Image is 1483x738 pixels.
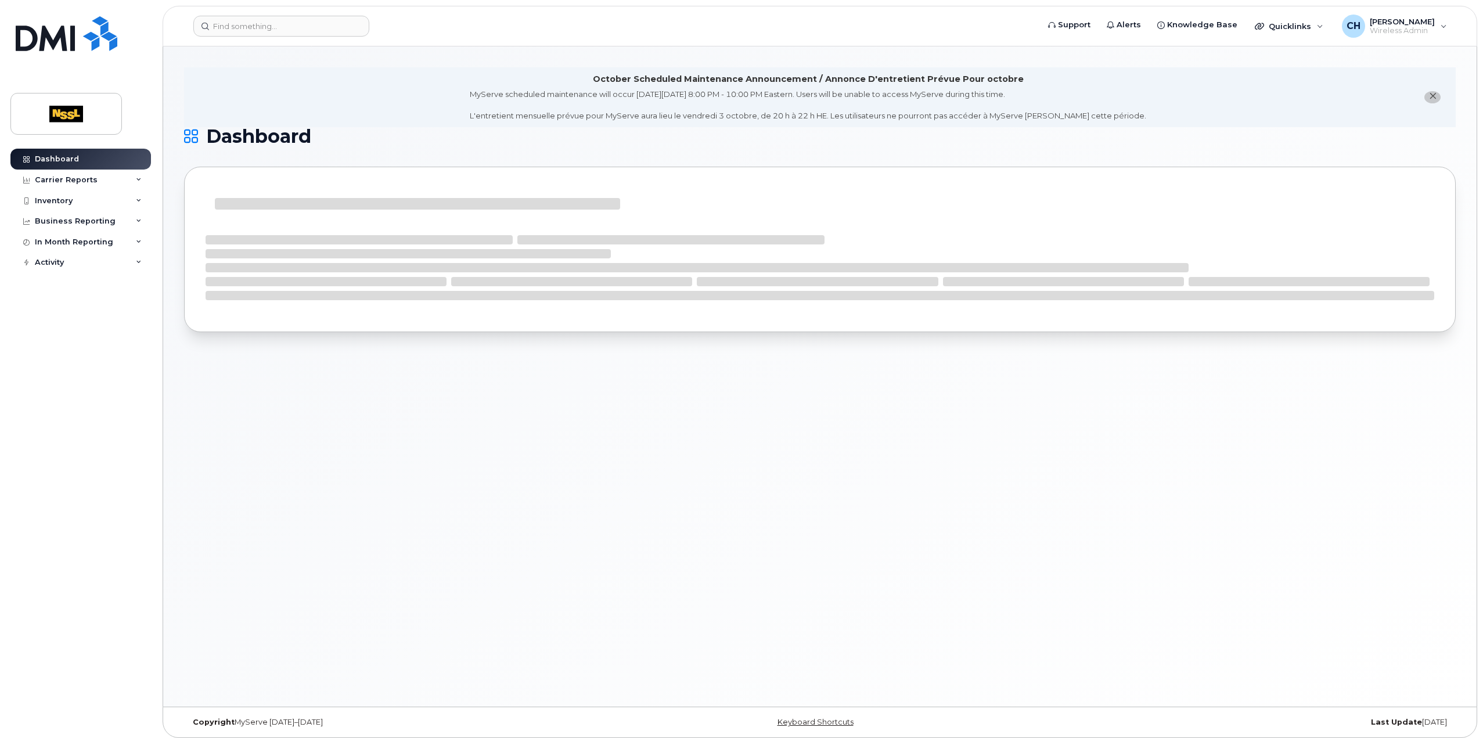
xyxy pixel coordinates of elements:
[193,718,235,726] strong: Copyright
[1424,91,1441,103] button: close notification
[1371,718,1422,726] strong: Last Update
[1032,718,1456,727] div: [DATE]
[470,89,1146,121] div: MyServe scheduled maintenance will occur [DATE][DATE] 8:00 PM - 10:00 PM Eastern. Users will be u...
[206,128,311,145] span: Dashboard
[778,718,854,726] a: Keyboard Shortcuts
[593,73,1024,85] div: October Scheduled Maintenance Announcement / Annonce D'entretient Prévue Pour octobre
[184,718,608,727] div: MyServe [DATE]–[DATE]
